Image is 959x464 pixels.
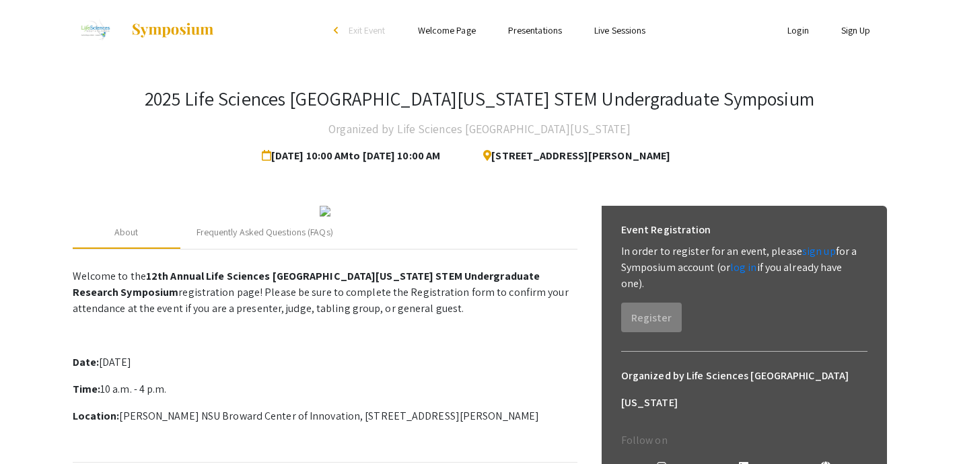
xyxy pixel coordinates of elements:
[328,116,630,143] h4: Organized by Life Sciences [GEOGRAPHIC_DATA][US_STATE]
[73,13,215,47] a: 2025 Life Sciences South Florida STEM Undergraduate Symposium
[594,24,645,36] a: Live Sessions
[621,243,867,292] p: In order to register for an event, please for a Symposium account (or if you already have one).
[145,87,814,110] h3: 2025 Life Sciences [GEOGRAPHIC_DATA][US_STATE] STEM Undergraduate Symposium
[334,26,342,34] div: arrow_back_ios
[73,13,118,47] img: 2025 Life Sciences South Florida STEM Undergraduate Symposium
[621,217,711,243] h6: Event Registration
[621,432,867,449] p: Follow on
[841,24,871,36] a: Sign Up
[730,260,757,274] a: log in
[10,403,57,454] iframe: Chat
[73,382,101,396] strong: Time:
[131,22,215,38] img: Symposium by ForagerOne
[73,409,120,423] strong: Location:
[73,408,577,424] p: [PERSON_NAME] NSU Broward Center of Innovation, [STREET_ADDRESS][PERSON_NAME]
[508,24,562,36] a: Presentations
[114,225,139,239] div: About
[73,355,100,369] strong: Date:
[621,303,682,332] button: Register
[418,24,476,36] a: Welcome Page
[73,354,577,371] p: [DATE]
[787,24,809,36] a: Login
[621,362,867,416] h6: Organized by Life Sciences [GEOGRAPHIC_DATA][US_STATE]
[262,143,446,169] span: [DATE] 10:00 AM to [DATE] 10:00 AM
[320,206,330,217] img: 32153a09-f8cb-4114-bf27-cfb6bc84fc69.png
[802,244,836,258] a: sign up
[349,24,386,36] span: Exit Event
[73,381,577,397] p: 10 a.m. - 4 p.m.
[472,143,670,169] span: [STREET_ADDRESS][PERSON_NAME]
[73,268,577,317] p: Welcome to the registration page! Please be sure to complete the Registration form to confirm you...
[197,225,333,239] div: Frequently Asked Questions (FAQs)
[73,269,540,299] strong: 12th Annual Life Sciences [GEOGRAPHIC_DATA][US_STATE] STEM Undergraduate Research Symposium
